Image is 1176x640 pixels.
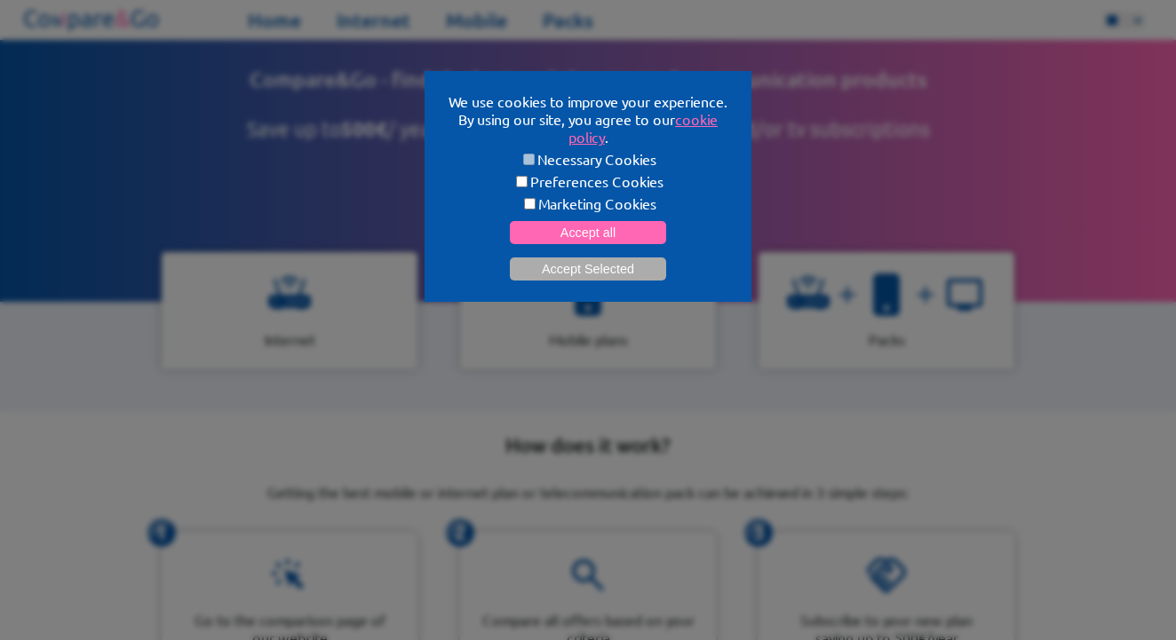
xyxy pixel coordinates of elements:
label: Preferences Cookies [446,172,730,190]
label: Necessary Cookies [446,150,730,168]
input: Marketing Cookies [524,198,536,209]
input: Necessary Cookies [523,154,535,165]
a: cookie policy [568,110,719,146]
label: Marketing Cookies [446,194,730,212]
input: Preferences Cookies [516,176,528,187]
button: Accept all [510,221,666,244]
p: We use cookies to improve your experience. By using our site, you agree to our . [446,92,730,146]
button: Accept Selected [510,257,666,280]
